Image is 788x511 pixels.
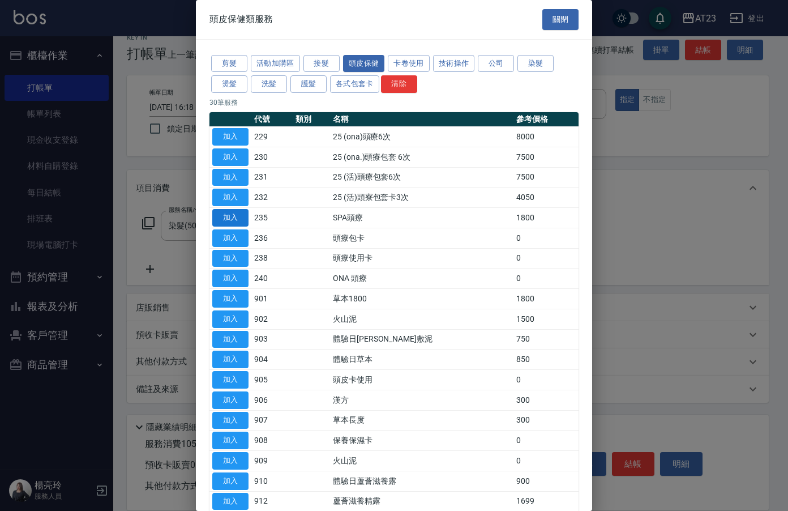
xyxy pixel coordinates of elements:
td: 905 [251,370,293,390]
td: 240 [251,269,293,289]
button: 加入 [212,229,249,247]
td: 頭皮卡使用 [330,370,513,390]
td: 25 (ona)頭療6次 [330,127,513,147]
td: 238 [251,248,293,269]
button: 加入 [212,169,249,186]
button: 加入 [212,250,249,267]
td: 0 [513,248,579,269]
td: 904 [251,350,293,370]
td: 903 [251,329,293,350]
button: 活動加購區 [251,55,300,73]
button: 卡卷使用 [388,55,430,73]
button: 加入 [212,452,249,470]
button: 關閉 [542,9,579,30]
td: 901 [251,289,293,309]
td: 25 (活)頭寮包套卡3次 [330,188,513,208]
td: 229 [251,127,293,147]
td: 232 [251,188,293,208]
td: 908 [251,431,293,451]
td: 體驗日[PERSON_NAME]敷泥 [330,329,513,350]
button: 加入 [212,472,249,490]
button: 加入 [212,432,249,449]
button: 加入 [212,310,249,328]
button: 公司 [478,55,514,73]
td: 231 [251,167,293,188]
td: 0 [513,370,579,390]
button: 加入 [212,493,249,510]
td: 保養保濕卡 [330,431,513,451]
td: 906 [251,390,293,410]
span: 頭皮保健類服務 [209,14,273,25]
th: 參考價格 [513,112,579,127]
button: 清除 [381,75,417,93]
td: 火山泥 [330,451,513,471]
td: 300 [513,390,579,410]
button: 加入 [212,391,249,409]
button: 剪髮 [211,55,247,73]
button: 加入 [212,128,249,146]
td: 235 [251,208,293,228]
button: 加入 [212,331,249,348]
p: 30 筆服務 [209,97,579,108]
td: 236 [251,228,293,248]
th: 名稱 [330,112,513,127]
button: 燙髮 [211,75,247,93]
td: 25 (ona.)頭療包套 6次 [330,147,513,167]
button: 加入 [212,189,249,206]
td: 體驗日草本 [330,350,513,370]
td: 850 [513,350,579,370]
button: 護髮 [290,75,327,93]
td: 7500 [513,147,579,167]
button: 接髮 [303,55,340,73]
button: 加入 [212,351,249,368]
td: 7500 [513,167,579,188]
td: 910 [251,471,293,491]
td: SPA頭療 [330,208,513,228]
td: 頭療使用卡 [330,248,513,269]
button: 技術操作 [433,55,475,73]
td: 25 (活)頭療包套6次 [330,167,513,188]
td: 900 [513,471,579,491]
button: 各式包套卡 [330,75,379,93]
td: 0 [513,431,579,451]
td: 0 [513,228,579,248]
td: 230 [251,147,293,167]
button: 加入 [212,371,249,389]
td: 8000 [513,127,579,147]
td: 902 [251,309,293,329]
td: 草本1800 [330,289,513,309]
td: 907 [251,410,293,431]
button: 加入 [212,270,249,287]
td: 1800 [513,289,579,309]
th: 類別 [293,112,330,127]
td: 750 [513,329,579,350]
button: 染髮 [517,55,554,73]
td: 漢方 [330,390,513,410]
td: 草本長度 [330,410,513,431]
button: 頭皮保健 [343,55,385,73]
td: 火山泥 [330,309,513,329]
td: 0 [513,269,579,289]
td: ONA 頭療 [330,269,513,289]
td: 1800 [513,208,579,228]
button: 洗髮 [251,75,287,93]
td: 1500 [513,309,579,329]
button: 加入 [212,148,249,166]
td: 0 [513,451,579,471]
th: 代號 [251,112,293,127]
td: 909 [251,451,293,471]
td: 體驗日蘆薈滋養露 [330,471,513,491]
td: 頭療包卡 [330,228,513,248]
td: 300 [513,410,579,431]
button: 加入 [212,290,249,308]
td: 4050 [513,188,579,208]
button: 加入 [212,412,249,429]
button: 加入 [212,209,249,227]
